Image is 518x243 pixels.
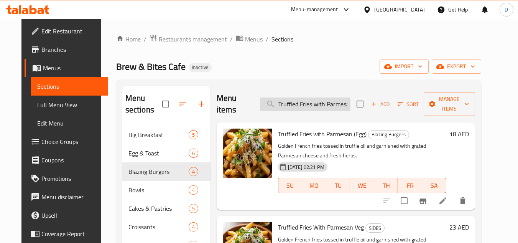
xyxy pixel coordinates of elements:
[365,223,385,233] div: SIDES
[266,35,268,44] li: /
[125,93,162,116] h2: Menu sections
[189,205,198,212] span: 5
[159,35,227,44] span: Restaurants management
[377,180,395,191] span: TH
[291,5,338,14] div: Menu-management
[278,178,302,193] button: SU
[31,77,108,96] a: Sections
[368,130,409,139] span: Blazing Burgers
[189,130,198,139] div: items
[380,60,429,74] button: import
[396,98,421,110] button: Sort
[374,178,398,193] button: TH
[189,63,212,72] div: Inactive
[116,34,481,44] nav: breadcrumb
[189,64,212,71] span: Inactive
[41,174,102,183] span: Promotions
[189,187,198,194] span: 4
[449,222,469,233] h6: 23 AED
[25,22,108,40] a: Edit Restaurant
[41,45,102,54] span: Branches
[425,180,443,191] span: SA
[438,196,447,205] a: Edit menu item
[285,164,327,171] span: [DATE] 02:21 PM
[25,225,108,243] a: Coverage Report
[122,126,210,144] div: Big Breakfast5
[31,114,108,132] a: Edit Menu
[189,167,198,176] div: items
[326,178,350,193] button: TU
[401,180,419,191] span: FR
[424,92,475,116] button: Manage items
[122,144,210,162] div: Egg & Toast6
[370,100,391,109] span: Add
[25,132,108,151] a: Choice Groups
[189,222,198,231] div: items
[422,178,446,193] button: SA
[128,185,189,195] span: Bowls
[31,96,108,114] a: Full Menu View
[278,128,367,140] span: Truffled Fries with Parmesan (Egg)
[449,129,469,139] h6: 18 AED
[37,119,102,128] span: Edit Menu
[144,35,146,44] li: /
[223,129,272,178] img: Truffled Fries with Parmesan (Egg)
[122,162,210,181] div: Blazing Burgers4
[41,137,102,146] span: Choice Groups
[305,180,323,191] span: MO
[122,199,210,218] div: Cakes & Pastries5
[368,130,409,139] div: Blazing Burgers
[454,192,472,210] button: delete
[128,149,189,158] span: Egg & Toast
[25,169,108,188] a: Promotions
[128,204,189,213] span: Cakes & Pastries
[116,35,141,44] a: Home
[189,150,198,157] span: 6
[41,229,102,238] span: Coverage Report
[25,206,108,225] a: Upsell
[189,149,198,158] div: items
[128,222,189,231] span: Croissants
[37,100,102,109] span: Full Menu View
[366,224,384,233] span: SIDES
[189,131,198,139] span: 5
[122,218,210,236] div: Croissants4
[116,58,186,75] span: Brew & Bites Cafe
[353,180,371,191] span: WE
[260,98,350,111] input: search
[217,93,251,116] h2: Menu items
[398,100,419,109] span: Sort
[128,130,189,139] span: Big Breakfast
[278,222,364,233] span: Truffled Fries With Parmesan Veg
[189,168,198,175] span: 4
[414,192,432,210] button: Branch-specific-item
[438,62,475,71] span: export
[41,26,102,36] span: Edit Restaurant
[189,223,198,231] span: 4
[368,98,393,110] button: Add
[350,178,374,193] button: WE
[245,35,263,44] span: Menus
[25,59,108,77] a: Menus
[236,34,263,44] a: Menus
[41,155,102,165] span: Coupons
[25,40,108,59] a: Branches
[430,94,469,114] span: Manage items
[41,211,102,220] span: Upsell
[329,180,347,191] span: TU
[25,151,108,169] a: Coupons
[37,82,102,91] span: Sections
[189,204,198,213] div: items
[43,63,102,73] span: Menus
[128,167,189,176] span: Blazing Burgers
[271,35,293,44] span: Sections
[41,192,102,202] span: Menu disclaimer
[230,35,233,44] li: /
[25,188,108,206] a: Menu disclaimer
[374,5,425,14] div: [GEOGRAPHIC_DATA]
